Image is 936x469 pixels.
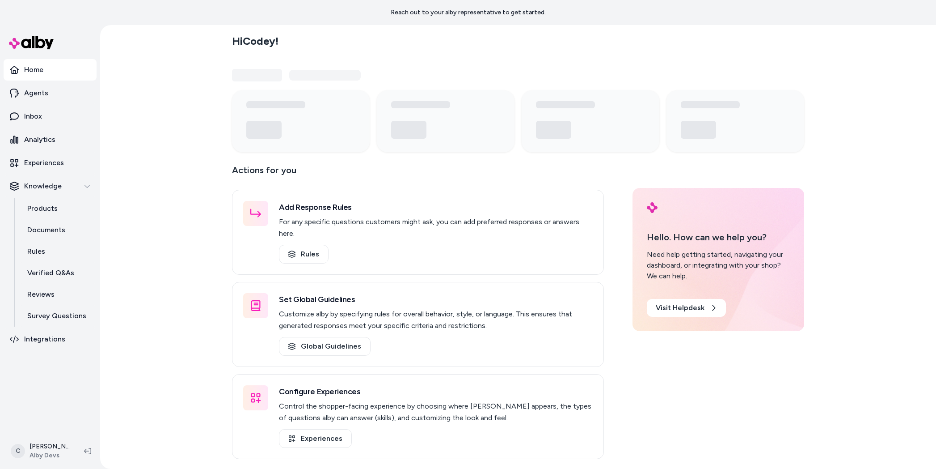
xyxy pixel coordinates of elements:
[27,289,55,300] p: Reviews
[232,34,278,48] h2: Hi Codey !
[24,181,62,192] p: Knowledge
[24,158,64,168] p: Experiences
[5,437,77,465] button: C[PERSON_NAME]Alby Devs
[647,299,726,317] a: Visit Helpdesk
[232,163,604,184] p: Actions for you
[279,293,593,306] h3: Set Global Guidelines
[279,337,371,356] a: Global Guidelines
[647,249,790,281] div: Need help getting started, navigating your dashboard, or integrating with your shop? We can help.
[279,216,593,239] p: For any specific questions customers might ask, you can add preferred responses or answers here.
[18,284,97,305] a: Reviews
[27,225,65,235] p: Documents
[279,401,593,424] p: Control the shopper-facing experience by choosing where [PERSON_NAME] appears, the types of quest...
[24,64,43,75] p: Home
[279,201,593,213] h3: Add Response Rules
[4,129,97,150] a: Analytics
[4,82,97,104] a: Agents
[279,245,329,264] a: Rules
[27,203,58,214] p: Products
[27,268,74,278] p: Verified Q&As
[27,246,45,257] p: Rules
[391,8,546,17] p: Reach out to your alby representative to get started.
[9,36,54,49] img: alby Logo
[4,175,97,197] button: Knowledge
[24,334,65,345] p: Integrations
[4,106,97,127] a: Inbox
[4,59,97,81] a: Home
[24,111,42,122] p: Inbox
[30,451,70,460] span: Alby Devs
[24,88,48,98] p: Agents
[11,444,25,458] span: C
[647,202,658,213] img: alby Logo
[279,429,352,448] a: Experiences
[30,442,70,451] p: [PERSON_NAME]
[4,152,97,174] a: Experiences
[18,219,97,241] a: Documents
[279,308,593,332] p: Customize alby by specifying rules for overall behavior, style, or language. This ensures that ge...
[18,262,97,284] a: Verified Q&As
[4,328,97,350] a: Integrations
[647,230,790,244] p: Hello. How can we help you?
[18,198,97,219] a: Products
[18,241,97,262] a: Rules
[279,385,593,398] h3: Configure Experiences
[18,305,97,327] a: Survey Questions
[24,134,55,145] p: Analytics
[27,311,86,321] p: Survey Questions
